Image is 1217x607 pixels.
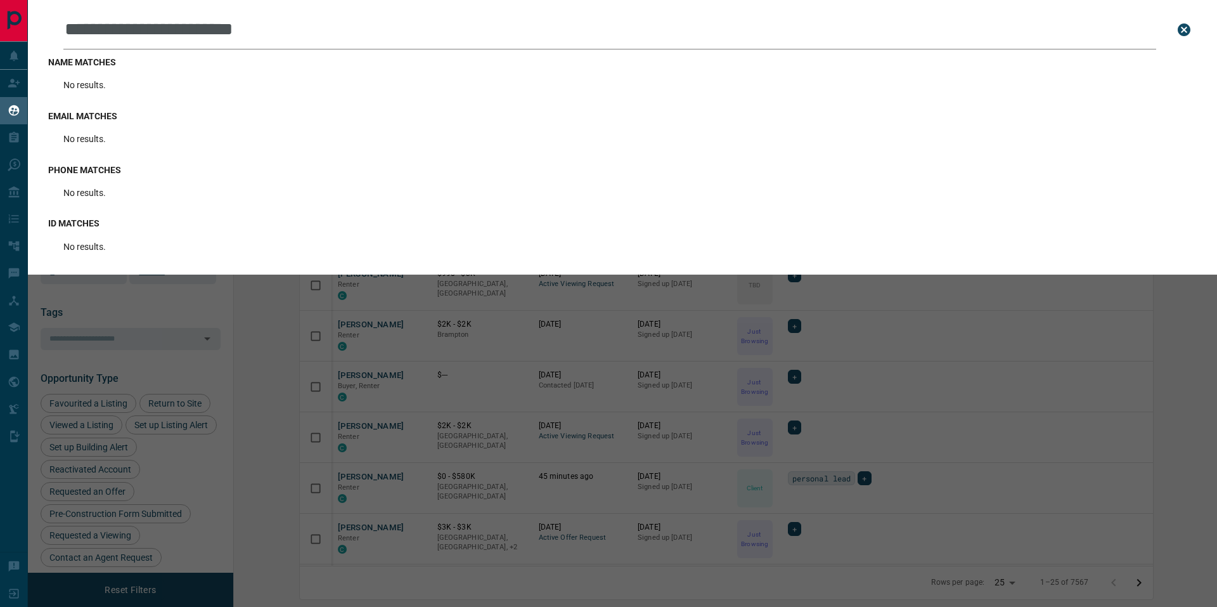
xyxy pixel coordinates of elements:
[63,242,106,252] p: No results.
[48,111,1197,121] h3: email matches
[48,218,1197,228] h3: id matches
[48,165,1197,175] h3: phone matches
[63,134,106,144] p: No results.
[48,57,1197,67] h3: name matches
[1171,17,1197,42] button: close search bar
[63,80,106,90] p: No results.
[63,188,106,198] p: No results.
